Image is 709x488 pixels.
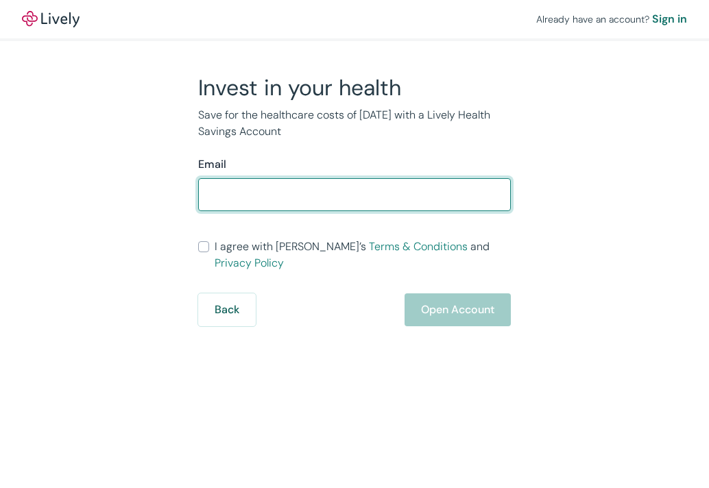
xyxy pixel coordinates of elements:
a: Privacy Policy [215,256,284,270]
button: Back [198,293,256,326]
h2: Invest in your health [198,74,511,101]
div: Already have an account? [536,11,687,27]
a: Terms & Conditions [369,239,468,254]
a: Sign in [652,11,687,27]
a: LivelyLively [22,11,80,27]
p: Save for the healthcare costs of [DATE] with a Lively Health Savings Account [198,107,511,140]
img: Lively [22,11,80,27]
label: Email [198,156,226,173]
span: I agree with [PERSON_NAME]’s and [215,239,511,271]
